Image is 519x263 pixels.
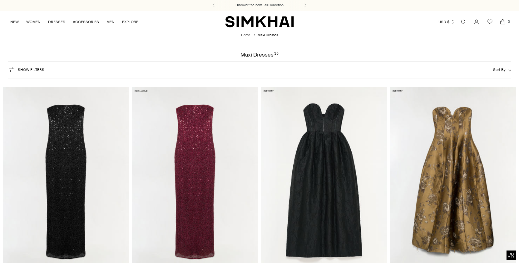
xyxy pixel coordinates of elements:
[438,15,455,29] button: USD $
[10,15,19,29] a: NEW
[258,33,278,37] span: Maxi Dresses
[18,67,44,72] span: Show Filters
[235,3,284,8] a: Discover the new Fall Collection
[225,16,294,28] a: SIMKHAI
[106,15,115,29] a: MEN
[122,15,138,29] a: EXPLORE
[8,65,44,75] button: Show Filters
[483,16,496,28] a: Wishlist
[493,67,506,72] span: Sort By
[493,66,511,73] button: Sort By
[506,19,512,24] span: 0
[470,16,483,28] a: Go to the account page
[240,52,278,57] h1: Maxi Dresses
[73,15,99,29] a: ACCESSORIES
[457,16,470,28] a: Open search modal
[48,15,65,29] a: DRESSES
[254,33,255,38] div: /
[274,52,279,57] div: 35
[241,33,250,37] a: Home
[26,15,41,29] a: WOMEN
[241,33,278,38] nav: breadcrumbs
[497,16,509,28] a: Open cart modal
